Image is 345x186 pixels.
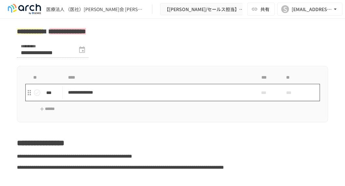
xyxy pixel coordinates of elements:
div: S [281,5,289,13]
span: 共有 [260,6,269,13]
img: logo-default@2x-9cf2c760.svg [8,4,41,14]
div: 医療法人 （医社）[PERSON_NAME]会 [PERSON_NAME]病院 [46,6,144,13]
table: task table [25,71,320,101]
span: 【[PERSON_NAME]/セールス担当】医療法人社団淀さんせん会 [PERSON_NAME]病院様_初期設定サポート [164,5,244,13]
button: 共有 [247,3,275,16]
button: status [31,86,44,99]
button: 【[PERSON_NAME]/セールス担当】医療法人社団淀さんせん会 [PERSON_NAME]病院様_初期設定サポート [160,3,264,16]
div: [EMAIL_ADDRESS][DOMAIN_NAME] [292,5,332,13]
button: S[EMAIL_ADDRESS][DOMAIN_NAME] [277,3,342,16]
